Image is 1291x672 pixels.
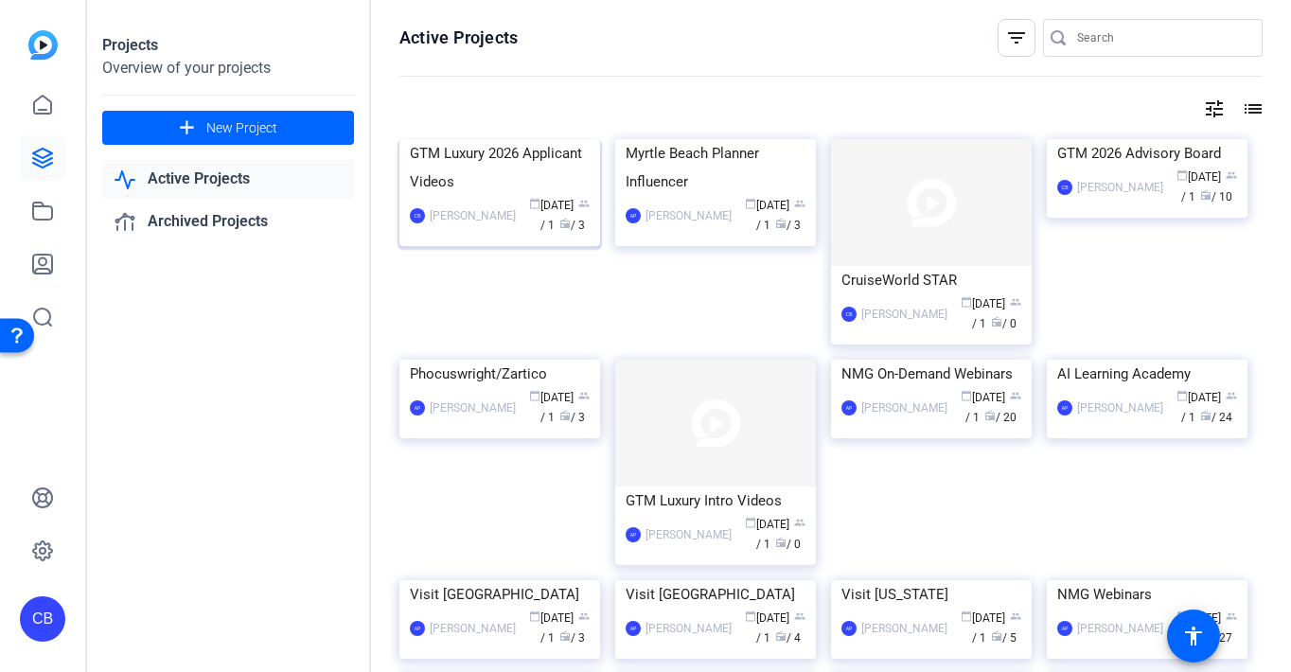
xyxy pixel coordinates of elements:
[578,610,590,622] span: group
[1057,139,1237,168] div: GTM 2026 Advisory Board
[861,305,947,324] div: [PERSON_NAME]
[529,391,574,404] span: [DATE]
[28,30,58,60] img: blue-gradient.svg
[430,619,516,638] div: [PERSON_NAME]
[645,619,732,638] div: [PERSON_NAME]
[578,390,590,401] span: group
[529,610,540,622] span: calendar_today
[626,527,641,542] div: AP
[991,317,1017,330] span: / 0
[529,390,540,401] span: calendar_today
[794,610,805,622] span: group
[991,630,1002,642] span: radio
[1176,611,1221,625] span: [DATE]
[841,307,857,322] div: CB
[1176,169,1188,181] span: calendar_today
[626,208,641,223] div: AP
[430,398,516,417] div: [PERSON_NAME]
[841,360,1021,388] div: NMG On-Demand Webinars
[175,116,199,140] mat-icon: add
[1240,97,1263,120] mat-icon: list
[102,34,354,57] div: Projects
[410,400,425,416] div: AP
[1182,625,1205,647] mat-icon: accessibility
[1200,410,1211,421] span: radio
[1005,27,1028,49] mat-icon: filter_list
[559,218,571,229] span: radio
[1176,391,1221,404] span: [DATE]
[578,198,590,209] span: group
[645,206,732,225] div: [PERSON_NAME]
[1203,97,1226,120] mat-icon: tune
[984,410,996,421] span: radio
[529,199,574,212] span: [DATE]
[775,630,787,642] span: radio
[1077,619,1163,638] div: [PERSON_NAME]
[1200,631,1232,645] span: / 27
[745,199,789,212] span: [DATE]
[559,410,571,421] span: radio
[745,610,756,622] span: calendar_today
[1010,610,1021,622] span: group
[626,621,641,636] div: AP
[775,631,801,645] span: / 4
[775,537,787,548] span: radio
[102,203,354,241] a: Archived Projects
[841,400,857,416] div: AP
[559,631,585,645] span: / 3
[1077,178,1163,197] div: [PERSON_NAME]
[1176,170,1221,184] span: [DATE]
[410,360,590,388] div: Phocuswright/Zartico
[1226,169,1237,181] span: group
[961,390,972,401] span: calendar_today
[102,57,354,80] div: Overview of your projects
[972,297,1021,330] span: / 1
[206,118,277,138] span: New Project
[991,316,1002,327] span: radio
[1010,390,1021,401] span: group
[1200,411,1232,424] span: / 24
[745,518,789,531] span: [DATE]
[1200,189,1211,201] span: radio
[102,160,354,199] a: Active Projects
[102,111,354,145] button: New Project
[1176,390,1188,401] span: calendar_today
[399,27,518,49] h1: Active Projects
[626,486,805,515] div: GTM Luxury Intro Videos
[984,411,1017,424] span: / 20
[745,611,789,625] span: [DATE]
[529,611,574,625] span: [DATE]
[1010,296,1021,308] span: group
[20,596,65,642] div: CB
[961,296,972,308] span: calendar_today
[1057,360,1237,388] div: AI Learning Academy
[1226,390,1237,401] span: group
[410,621,425,636] div: AP
[745,198,756,209] span: calendar_today
[841,621,857,636] div: AP
[410,580,590,609] div: Visit [GEOGRAPHIC_DATA]
[645,525,732,544] div: [PERSON_NAME]
[559,411,585,424] span: / 3
[961,610,972,622] span: calendar_today
[626,139,805,196] div: Myrtle Beach Planner Influencer
[559,630,571,642] span: radio
[559,219,585,232] span: / 3
[1057,180,1072,195] div: CB
[626,580,805,609] div: Visit [GEOGRAPHIC_DATA]
[775,219,801,232] span: / 3
[961,391,1005,404] span: [DATE]
[410,208,425,223] div: CB
[1226,610,1237,622] span: group
[991,631,1017,645] span: / 5
[745,517,756,528] span: calendar_today
[961,611,1005,625] span: [DATE]
[961,297,1005,310] span: [DATE]
[841,580,1021,609] div: Visit [US_STATE]
[861,619,947,638] div: [PERSON_NAME]
[794,198,805,209] span: group
[1057,621,1072,636] div: AP
[1200,190,1232,203] span: / 10
[841,266,1021,294] div: CruiseWorld STAR
[775,538,801,551] span: / 0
